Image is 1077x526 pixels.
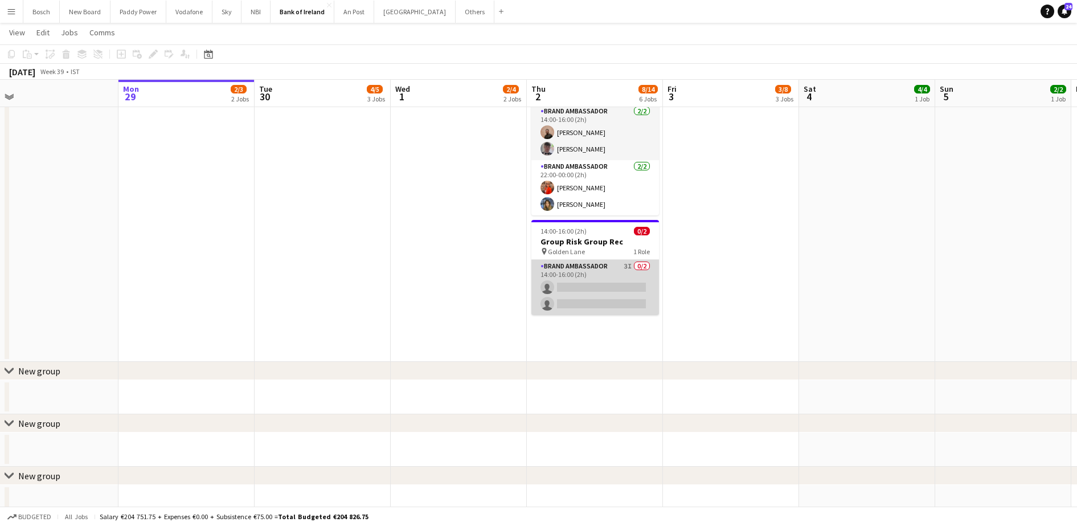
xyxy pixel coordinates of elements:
[38,67,66,76] span: Week 39
[278,512,368,521] span: Total Budgeted €204 826.75
[231,85,247,93] span: 2/3
[531,65,659,215] app-job-card: 14:00-00:00 (10h) (Fri)4/4CLS Group Rec Raddison Blue St Helens2 RolesBrand Ambassador2/214:00-16...
[503,95,521,103] div: 2 Jobs
[1050,85,1066,93] span: 2/2
[633,247,650,256] span: 1 Role
[802,90,816,103] span: 4
[638,85,658,93] span: 8/14
[938,90,953,103] span: 5
[89,27,115,38] span: Comms
[61,27,78,38] span: Jobs
[531,84,546,94] span: Thu
[257,90,272,103] span: 30
[334,1,374,23] button: An Post
[530,90,546,103] span: 2
[110,1,166,23] button: Paddy Power
[776,95,793,103] div: 3 Jobs
[18,470,60,482] div: New group
[60,1,110,23] button: New Board
[531,160,659,215] app-card-role: Brand Ambassador2/222:00-00:00 (2h)[PERSON_NAME][PERSON_NAME]
[100,512,368,521] div: Salary €204 751.75 + Expenses €0.00 + Subsistence €75.00 =
[212,1,241,23] button: Sky
[668,84,677,94] span: Fri
[6,511,53,523] button: Budgeted
[666,90,677,103] span: 3
[540,227,587,235] span: 14:00-16:00 (2h)
[374,1,456,23] button: [GEOGRAPHIC_DATA]
[914,85,930,93] span: 4/4
[503,85,519,93] span: 2/4
[271,1,334,23] button: Bank of Ireland
[123,84,139,94] span: Mon
[367,85,383,93] span: 4/5
[1051,95,1066,103] div: 1 Job
[166,1,212,23] button: Vodafone
[456,1,494,23] button: Others
[5,25,30,40] a: View
[395,84,410,94] span: Wed
[531,237,659,247] h3: Group Risk Group Rec
[23,1,60,23] button: Bosch
[775,85,791,93] span: 3/8
[85,25,120,40] a: Comms
[804,84,816,94] span: Sat
[531,220,659,315] app-job-card: 14:00-16:00 (2h)0/2Group Risk Group Rec Golden Lane1 RoleBrand Ambassador3I0/214:00-16:00 (2h)
[259,84,272,94] span: Tue
[639,95,657,103] div: 6 Jobs
[394,90,410,103] span: 1
[18,418,60,429] div: New group
[1064,3,1072,10] span: 24
[56,25,83,40] a: Jobs
[9,27,25,38] span: View
[1058,5,1071,18] a: 24
[634,227,650,235] span: 0/2
[71,67,80,76] div: IST
[241,1,271,23] button: NBI
[531,105,659,160] app-card-role: Brand Ambassador2/214:00-16:00 (2h)[PERSON_NAME][PERSON_NAME]
[231,95,249,103] div: 2 Jobs
[9,66,35,78] div: [DATE]
[18,365,60,377] div: New group
[548,247,585,256] span: Golden Lane
[531,260,659,315] app-card-role: Brand Ambassador3I0/214:00-16:00 (2h)
[32,25,54,40] a: Edit
[121,90,139,103] span: 29
[367,95,385,103] div: 3 Jobs
[915,95,929,103] div: 1 Job
[36,27,50,38] span: Edit
[940,84,953,94] span: Sun
[18,513,51,521] span: Budgeted
[63,512,90,521] span: All jobs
